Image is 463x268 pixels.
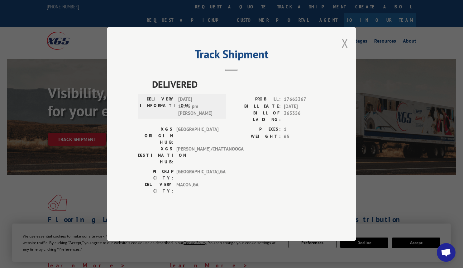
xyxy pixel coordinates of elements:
h2: Track Shipment [138,50,325,62]
span: [DATE] 12:45 pm [PERSON_NAME] [178,96,220,117]
span: MACON , GA [176,181,218,194]
label: WEIGHT: [231,133,281,140]
label: XGS ORIGIN HUB: [138,126,173,146]
label: PICKUP CITY: [138,168,173,181]
span: [DATE] [284,103,325,110]
span: 363356 [284,110,325,123]
span: 1 [284,126,325,133]
span: [PERSON_NAME]/CHATTANOOGA [176,146,218,165]
label: BILL DATE: [231,103,281,110]
label: XGS DESTINATION HUB: [138,146,173,165]
label: PROBILL: [231,96,281,103]
span: DELIVERED [152,77,325,91]
label: DELIVERY CITY: [138,181,173,194]
label: DELIVERY INFORMATION: [140,96,175,117]
span: 65 [284,133,325,140]
label: BILL OF LADING: [231,110,281,123]
span: 17665367 [284,96,325,103]
span: [GEOGRAPHIC_DATA] [176,126,218,146]
button: Close modal [341,35,348,51]
span: [GEOGRAPHIC_DATA] , GA [176,168,218,181]
div: Open chat [437,243,456,262]
label: PIECES: [231,126,281,133]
